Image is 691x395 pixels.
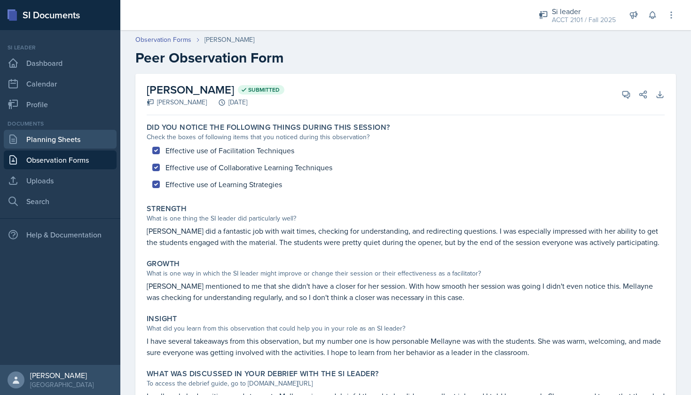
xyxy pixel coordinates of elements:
div: What is one way in which the SI leader might improve or change their session or their effectivene... [147,269,665,278]
div: [GEOGRAPHIC_DATA] [30,380,94,389]
div: To access the debrief guide, go to [DOMAIN_NAME][URL] [147,379,665,388]
div: Si leader [4,43,117,52]
div: Documents [4,119,117,128]
div: [PERSON_NAME] [147,97,207,107]
a: Observation Forms [135,35,191,45]
label: Growth [147,259,180,269]
div: Check the boxes of following items that you noticed during this observation? [147,132,665,142]
div: ACCT 2101 / Fall 2025 [552,15,616,25]
h2: Peer Observation Form [135,49,676,66]
label: Did you notice the following things during this session? [147,123,390,132]
a: Planning Sheets [4,130,117,149]
div: What is one thing the SI leader did particularly well? [147,213,665,223]
span: Submitted [248,86,280,94]
p: [PERSON_NAME] mentioned to me that she didn't have a closer for her session. With how smooth her ... [147,280,665,303]
p: [PERSON_NAME] did a fantastic job with wait times, checking for understanding, and redirecting qu... [147,225,665,248]
a: Search [4,192,117,211]
a: Observation Forms [4,150,117,169]
div: [PERSON_NAME] [30,371,94,380]
div: What did you learn from this observation that could help you in your role as an SI leader? [147,324,665,333]
a: Uploads [4,171,117,190]
div: Help & Documentation [4,225,117,244]
div: [PERSON_NAME] [204,35,254,45]
a: Profile [4,95,117,114]
a: Dashboard [4,54,117,72]
div: [DATE] [207,97,247,107]
label: Strength [147,204,187,213]
div: Si leader [552,6,616,17]
p: I have several takeaways from this observation, but my number one is how personable Mellayne was ... [147,335,665,358]
label: Insight [147,314,177,324]
label: What was discussed in your debrief with the SI Leader? [147,369,379,379]
h2: [PERSON_NAME] [147,81,284,98]
a: Calendar [4,74,117,93]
